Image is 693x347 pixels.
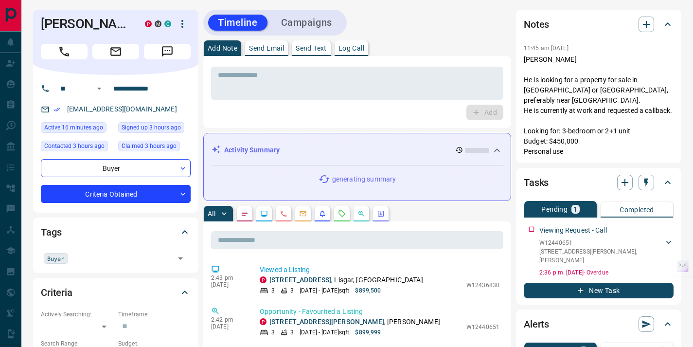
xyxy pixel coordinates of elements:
div: Wed Oct 15 2025 [41,141,113,154]
h2: Criteria [41,285,72,300]
p: [DATE] - [DATE] sqft [300,286,349,295]
div: Buyer [41,159,191,177]
svg: Email Verified [53,106,60,113]
p: Viewing Request - Call [539,225,607,236]
p: , Lisgar, [GEOGRAPHIC_DATA] [269,275,423,285]
p: Opportunity - Favourited a Listing [260,307,499,317]
span: Contacted 3 hours ago [44,141,105,151]
span: Claimed 3 hours ago [122,141,177,151]
p: 3 [290,328,294,337]
p: W12436830 [466,281,499,290]
h2: Notes [524,17,549,32]
div: W12440651[STREET_ADDRESS][PERSON_NAME],[PERSON_NAME] [539,237,674,267]
svg: Agent Actions [377,210,385,218]
h2: Tags [41,224,61,240]
div: Tasks [524,171,674,194]
p: Actively Searching: [41,310,113,319]
div: mrloft.ca [155,20,161,27]
p: 1 [573,206,577,213]
div: Wed Oct 15 2025 [118,122,191,136]
a: [STREET_ADDRESS] [269,276,331,284]
p: [DATE] [211,281,245,288]
span: Call [41,44,88,59]
p: 11:45 am [DATE] [524,45,569,52]
p: 2:43 pm [211,274,245,281]
p: Viewed a Listing [260,265,499,275]
p: Add Note [208,45,237,52]
p: Send Email [249,45,284,52]
p: Activity Summary [224,145,280,155]
p: $899,500 [355,286,381,295]
svg: Calls [280,210,287,218]
span: Active 16 minutes ago [44,123,103,132]
svg: Opportunities [357,210,365,218]
svg: Lead Browsing Activity [260,210,268,218]
p: Send Text [296,45,327,52]
a: [EMAIL_ADDRESS][DOMAIN_NAME] [67,105,177,113]
span: Message [144,44,191,59]
button: Open [93,83,105,94]
p: 3 [290,286,294,295]
div: Alerts [524,312,674,336]
div: property.ca [145,20,152,27]
div: Tags [41,220,191,244]
p: [DATE] [211,323,245,330]
h2: Tasks [524,175,549,190]
h1: [PERSON_NAME] [41,16,130,32]
div: Notes [524,13,674,36]
p: Completed [620,206,654,213]
p: Timeframe: [118,310,191,319]
button: Campaigns [271,15,342,31]
p: W12440651 [539,238,664,247]
p: 3 [271,286,275,295]
div: Wed Oct 15 2025 [118,141,191,154]
p: Log Call [338,45,364,52]
a: [STREET_ADDRESS][PERSON_NAME] [269,318,384,326]
span: Signed up 3 hours ago [122,123,181,132]
span: Email [92,44,139,59]
div: condos.ca [164,20,171,27]
p: 2:36 p.m. [DATE] - Overdue [539,268,674,277]
p: [DATE] - [DATE] sqft [300,328,349,337]
p: $899,999 [355,328,381,337]
div: Activity Summary [212,141,503,159]
button: Open [174,252,187,265]
h2: Alerts [524,316,549,332]
div: Criteria Obtained [41,185,191,203]
button: Timeline [208,15,267,31]
p: All [208,210,215,217]
button: New Task [524,283,674,298]
p: 3 [271,328,275,337]
p: 2:42 pm [211,316,245,323]
svg: Listing Alerts [319,210,326,218]
div: property.ca [260,276,267,283]
div: Wed Oct 15 2025 [41,122,113,136]
p: generating summary [332,174,396,184]
svg: Requests [338,210,346,218]
span: Buyer [47,254,65,263]
p: W12440651 [466,323,499,331]
p: [PERSON_NAME] He is looking for a property for sale in [GEOGRAPHIC_DATA] or [GEOGRAPHIC_DATA], pr... [524,55,674,157]
div: property.ca [260,318,267,325]
p: Pending [541,206,568,213]
p: [STREET_ADDRESS][PERSON_NAME] , [PERSON_NAME] [539,247,664,265]
p: , [PERSON_NAME] [269,317,440,327]
div: Criteria [41,281,191,304]
svg: Emails [299,210,307,218]
svg: Notes [241,210,249,218]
